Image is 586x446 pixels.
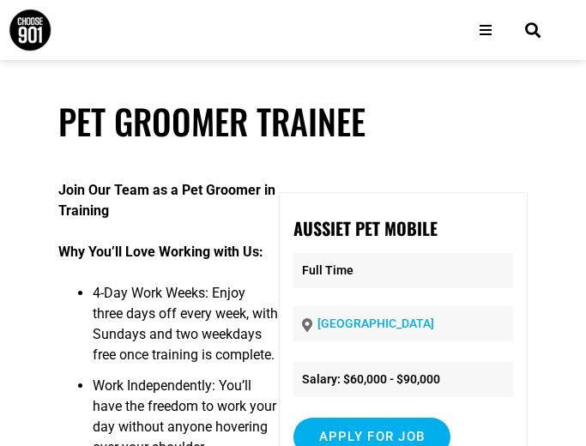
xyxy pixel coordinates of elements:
[93,283,278,376] li: 4-Day Work Weeks: Enjoy three days off every week, with Sundays and two weekdays free once traini...
[293,362,513,397] li: Salary: $60,000 - $90,000
[470,15,501,45] div: Open/Close Menu
[58,99,527,143] h1: Pet Groomer Trainee
[58,182,275,219] strong: Join Our Team as a Pet Groomer in Training
[317,316,434,330] a: [GEOGRAPHIC_DATA]
[58,244,263,260] strong: Why You’ll Love Working with Us:
[518,16,547,45] div: Search
[293,215,438,241] strong: Aussiet Pet Mobile
[293,253,513,288] p: Full Time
